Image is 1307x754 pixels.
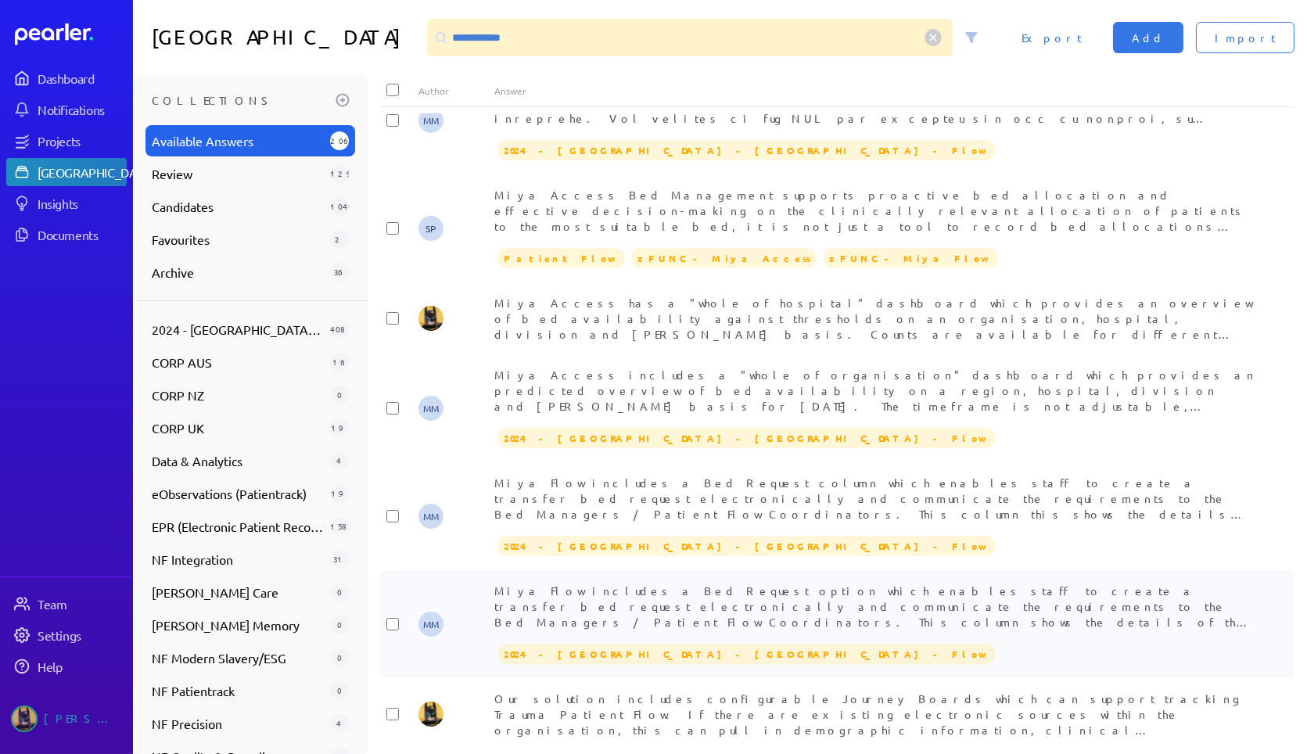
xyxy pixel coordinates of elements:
[38,227,125,242] div: Documents
[6,127,127,155] a: Projects
[1132,30,1165,45] span: Add
[152,131,324,150] span: Available Answers
[418,84,494,97] div: Author
[1003,22,1101,53] button: Export
[330,353,349,372] div: 16
[38,133,125,149] div: Projects
[330,616,349,634] div: 0
[152,19,421,56] h1: [GEOGRAPHIC_DATA]
[44,706,122,732] div: [PERSON_NAME]
[330,583,349,601] div: 0
[494,368,1256,679] span: Miya Access includes a "whole of organisation" dashboard which provides an predicted overview of ...
[152,616,324,634] span: [PERSON_NAME] Memory
[823,248,998,268] span: zFUNC - Miya Flow
[152,263,324,282] span: Archive
[152,88,330,113] h3: Collections
[497,248,625,268] span: Patient Flow
[497,644,996,664] span: 2024 - VIC - Peninsula - Flow
[38,70,125,86] div: Dashboard
[6,158,127,186] a: [GEOGRAPHIC_DATA]
[6,64,127,92] a: Dashboard
[152,230,324,249] span: Favourites
[38,164,154,180] div: [GEOGRAPHIC_DATA]
[38,102,125,117] div: Notifications
[6,699,127,738] a: Tung Nguyen's photo[PERSON_NAME]
[418,306,443,331] img: Tung Nguyen
[494,476,1251,630] span: Miya Flow includes a Bed Request column which enables staff to create a transfer bed request elec...
[330,197,349,216] div: 1049
[6,189,127,217] a: Insights
[418,504,443,529] span: Michelle Manuel
[330,418,349,437] div: 19
[152,550,324,569] span: NF Integration
[330,451,349,470] div: 4
[38,196,125,211] div: Insights
[1113,22,1183,53] button: Add
[418,612,443,637] span: Michelle Manuel
[152,353,324,372] span: CORP AUS
[152,386,324,404] span: CORP NZ
[38,627,125,643] div: Settings
[418,108,443,133] span: Michelle Manuel
[418,702,443,727] img: Tung Nguyen
[1022,30,1082,45] span: Export
[631,248,817,268] span: zFUNC - Miya Access
[38,596,125,612] div: Team
[330,681,349,700] div: 0
[330,131,349,150] div: 2060
[497,536,996,556] span: 2024 - VIC - Peninsula - Flow
[418,396,443,421] span: Michelle Manuel
[152,714,324,733] span: NF Precision
[330,648,349,667] div: 0
[152,648,324,667] span: NF Modern Slavery/ESG
[6,652,127,680] a: Help
[330,164,349,183] div: 1292
[330,550,349,569] div: 31
[494,84,1256,97] div: Answer
[152,418,324,437] span: CORP UK
[6,95,127,124] a: Notifications
[497,428,996,448] span: 2024 - VIC - Peninsula - Flow
[11,706,38,732] img: Tung Nguyen
[494,188,1255,405] span: Miya Access Bed Management supports proactive bed allocation and effective decision-making on the...
[330,517,349,536] div: 158
[418,216,443,241] span: Sarah Pendlebury
[152,164,324,183] span: Review
[1196,22,1294,53] button: Import
[494,583,1255,723] span: Miya Flow includes a Bed Request option which enables staff to create a transfer bed request elec...
[330,714,349,733] div: 4
[494,296,1251,544] span: Miya Access has a "whole of hospital" dashboard which provides an overview of bed availability ag...
[330,230,349,249] div: 2
[330,484,349,503] div: 19
[152,320,324,339] span: 2024 - [GEOGRAPHIC_DATA] - [GEOGRAPHIC_DATA] - Flow
[152,451,324,470] span: Data & Analytics
[152,517,324,536] span: EPR (Electronic Patient Record)
[497,140,996,160] span: 2024 - VIC - Peninsula - Flow
[38,659,125,674] div: Help
[6,221,127,249] a: Documents
[330,320,349,339] div: 408
[6,590,127,618] a: Team
[152,197,324,216] span: Candidates
[15,23,127,45] a: Dashboard
[152,583,324,601] span: [PERSON_NAME] Care
[330,386,349,404] div: 0
[6,621,127,649] a: Settings
[152,681,324,700] span: NF Patientrack
[1215,30,1276,45] span: Import
[152,484,324,503] span: eObservations (Patientrack)
[330,263,349,282] div: 36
